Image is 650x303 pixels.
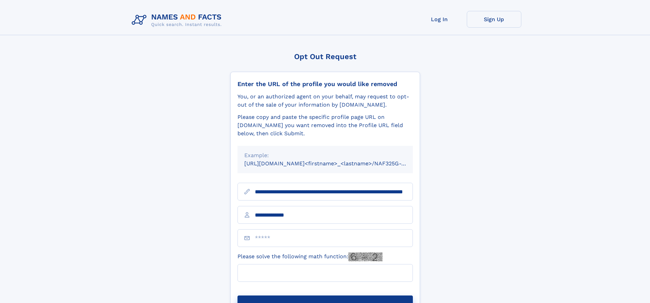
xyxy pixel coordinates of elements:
label: Please solve the following math function: [237,252,382,261]
a: Sign Up [467,11,521,28]
div: Example: [244,151,406,160]
div: You, or an authorized agent on your behalf, may request to opt-out of the sale of your informatio... [237,93,413,109]
div: Opt Out Request [230,52,420,61]
div: Please copy and paste the specific profile page URL on [DOMAIN_NAME] you want removed into the Pr... [237,113,413,138]
div: Enter the URL of the profile you would like removed [237,80,413,88]
small: [URL][DOMAIN_NAME]<firstname>_<lastname>/NAF325G-xxxxxxxx [244,160,426,167]
img: Logo Names and Facts [129,11,227,29]
a: Log In [412,11,467,28]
